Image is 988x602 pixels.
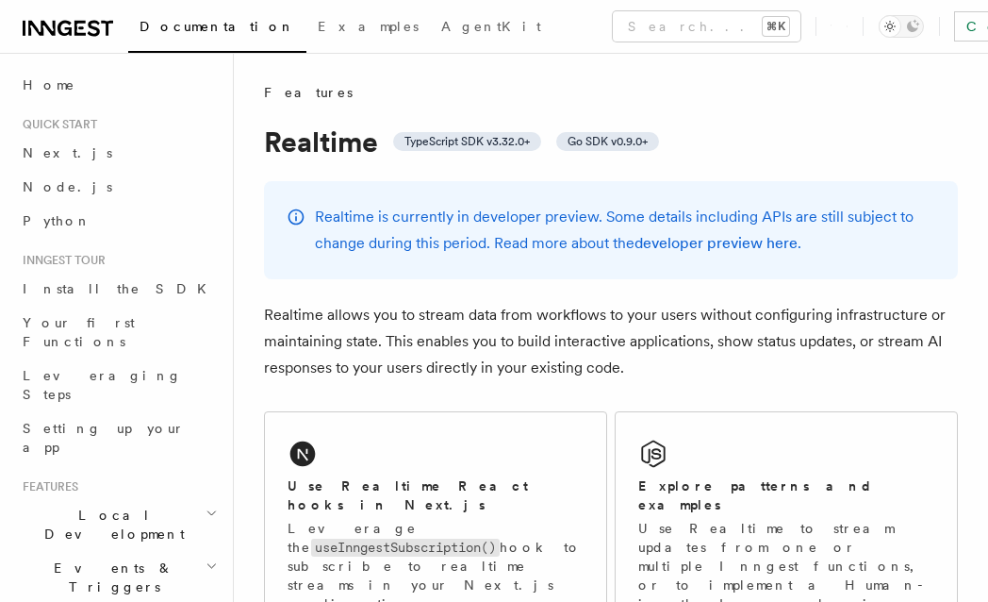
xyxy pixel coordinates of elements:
[306,6,430,51] a: Examples
[315,204,935,257] p: Realtime is currently in developer preview. Some details including APIs are still subject to chan...
[23,213,91,228] span: Python
[15,68,222,102] a: Home
[23,75,75,94] span: Home
[638,477,934,514] h2: Explore patterns and examples
[23,368,182,402] span: Leveraging Steps
[23,281,218,296] span: Install the SDK
[15,170,222,204] a: Node.js
[23,315,135,349] span: Your first Functions
[23,421,185,455] span: Setting up your app
[15,253,106,268] span: Inngest tour
[15,136,222,170] a: Next.js
[15,272,222,306] a: Install the SDK
[15,479,78,494] span: Features
[430,6,552,51] a: AgentKit
[23,145,112,160] span: Next.js
[318,19,419,34] span: Examples
[264,302,958,381] p: Realtime allows you to stream data from workflows to your users without configuring infrastructur...
[441,19,541,34] span: AgentKit
[128,6,306,53] a: Documentation
[404,134,530,149] span: TypeScript SDK v3.32.0+
[763,17,789,36] kbd: ⌘K
[288,477,584,514] h2: Use Realtime React hooks in Next.js
[15,117,97,132] span: Quick start
[264,83,353,102] span: Features
[264,125,958,159] h1: Realtime
[15,359,222,411] a: Leveraging Steps
[15,204,222,238] a: Python
[879,15,924,38] button: Toggle dark mode
[15,411,222,464] a: Setting up your app
[15,506,206,543] span: Local Development
[23,179,112,194] span: Node.js
[15,498,222,551] button: Local Development
[15,306,222,359] a: Your first Functions
[140,19,295,34] span: Documentation
[613,11,800,42] button: Search...⌘K
[568,134,648,149] span: Go SDK v0.9.0+
[634,234,798,252] a: developer preview here
[311,539,500,557] code: useInngestSubscription()
[15,559,206,596] span: Events & Triggers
